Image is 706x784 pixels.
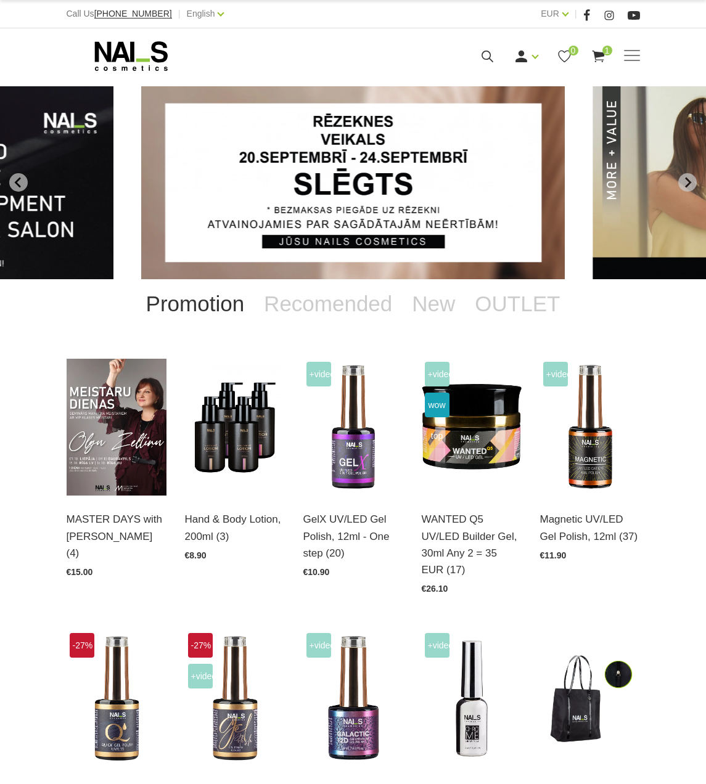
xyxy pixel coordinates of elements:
a: MASTER DAYS with [PERSON_NAME] (4) [67,511,166,561]
img: A long-lasting gel polish consisting of metal micro-particles that can be transformed into differ... [540,359,640,496]
img: Quick, easy, and simple!An intensely pigmented gel polish coats the nail brilliantly after just o... [67,630,166,767]
span: +Video [306,362,331,386]
a: English [187,6,215,21]
img: 3 in 1: base coat, gel polish, top coat (for fragile nails, it is recommended to use an additiona... [303,359,403,496]
a: [PHONE_NUMBER] [94,9,172,18]
a: WANTED Q5 UV/LED Builder Gel, 30ml Any 2 = 35 EUR (17) [422,511,522,578]
span: €26.10 [422,584,448,594]
span: +Video [188,664,213,688]
span: -27% [188,633,213,658]
li: 1 of 13 [141,86,565,279]
img: Multi-dimensional magnetic gel polish with fine, reflective chrome particles helps attain the des... [303,630,403,767]
span: | [178,6,181,22]
img: NOURISHING hand and body LOTION BALI COCONUT nourishing hand and body lotion can be used daily, f... [185,359,285,496]
span: | [575,6,577,22]
span: -27% [70,633,94,658]
span: €10.90 [303,567,330,577]
a: 0 [557,49,572,64]
button: Next slide [678,173,697,192]
img: Use Chrome Color gel polish to create the effect of a chrome or mirror finish on the entire nail ... [422,630,522,767]
a: EUR [541,6,559,21]
span: €8.90 [185,550,207,560]
a: OUTLET [465,279,570,329]
span: 1 [602,46,612,55]
a: GelX UV/LED Gel Polish, 12ml - One step (20) [303,511,403,561]
img: The team of NAI_S cosmetics specialists has created a gel that has been WANTED for long time by n... [422,359,522,496]
span: wow [425,393,449,417]
a: Magnetic UV/LED Gel Polish, 12ml (37) [540,511,640,544]
a: New [402,279,465,329]
img: Long-lasting, intensely pigmented gel polish. Easy to apply, dries well, does not shrink or pull ... [185,630,285,767]
span: +Video [543,362,568,386]
span: 0 [568,46,578,55]
div: Call Us [67,6,172,22]
a: 1 [591,49,606,64]
a: Hand & Body Lotion, 200ml (3) [185,511,285,544]
span: €11.90 [540,550,567,560]
span: €15.00 [67,567,93,577]
a: Promotion [136,279,255,329]
span: +Video [425,362,449,386]
img: Comfortable, elegant, durable bag with NAI_S Cosmetics logo.... [540,630,640,767]
a: Recomended [254,279,402,329]
img: ✨ MASTER DAYS with Olga Zeltina 2025 ✨🍂 AUTUMN / SEMINAR FOR NAIL TECHNICIANS 🍂📍 Liepaja – Octobe... [67,359,166,496]
span: top [425,423,449,448]
span: +Video [425,633,449,658]
span: +Video [306,633,331,658]
button: Go to last slide [9,173,28,192]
